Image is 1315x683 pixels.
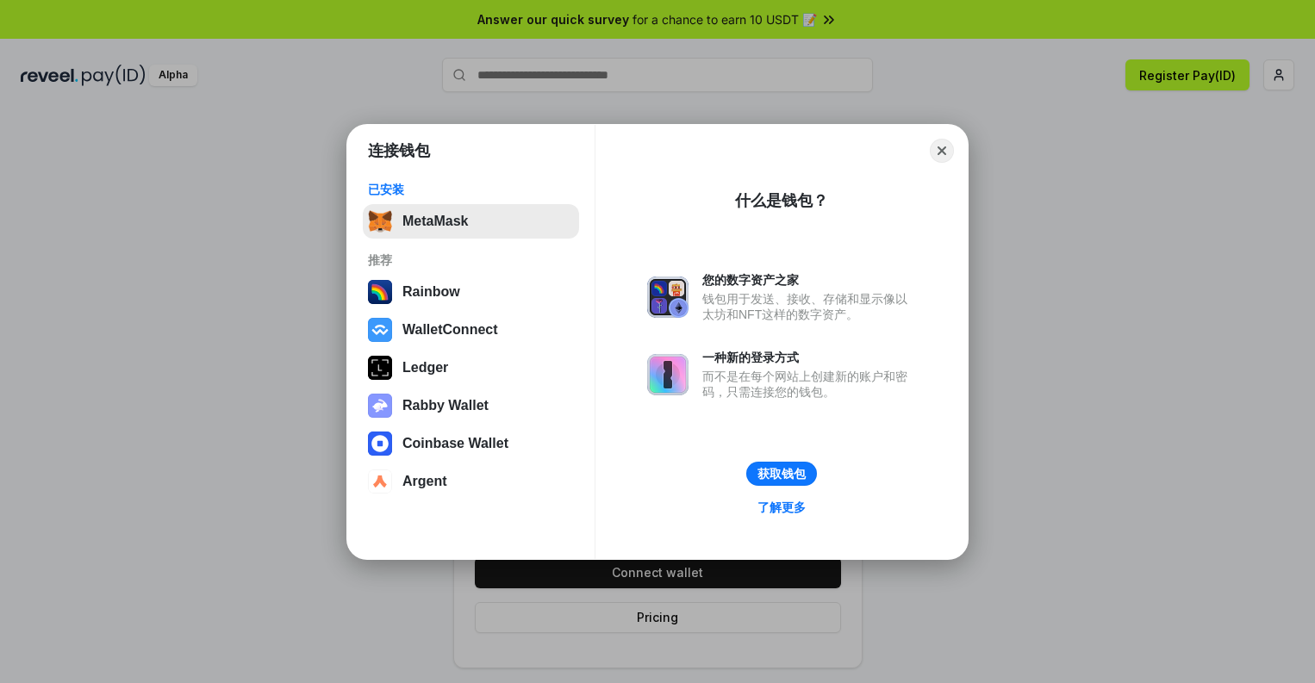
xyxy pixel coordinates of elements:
button: Coinbase Wallet [363,426,579,461]
img: svg+xml,%3Csvg%20xmlns%3D%22http%3A%2F%2Fwww.w3.org%2F2000%2Fsvg%22%20fill%3D%22none%22%20viewBox... [368,394,392,418]
div: 一种新的登录方式 [702,350,916,365]
img: svg+xml,%3Csvg%20width%3D%2228%22%20height%3D%2228%22%20viewBox%3D%220%200%2028%2028%22%20fill%3D... [368,469,392,494]
div: MetaMask [402,214,468,229]
button: Rainbow [363,275,579,309]
button: Rabby Wallet [363,388,579,423]
img: svg+xml,%3Csvg%20xmlns%3D%22http%3A%2F%2Fwww.w3.org%2F2000%2Fsvg%22%20fill%3D%22none%22%20viewBox... [647,276,689,318]
img: svg+xml,%3Csvg%20width%3D%2228%22%20height%3D%2228%22%20viewBox%3D%220%200%2028%2028%22%20fill%3D... [368,318,392,342]
h1: 连接钱包 [368,140,430,161]
a: 了解更多 [747,496,816,518]
img: svg+xml,%3Csvg%20fill%3D%22none%22%20height%3D%2233%22%20viewBox%3D%220%200%2035%2033%22%20width%... [368,209,392,233]
img: svg+xml,%3Csvg%20width%3D%22120%22%20height%3D%22120%22%20viewBox%3D%220%200%20120%20120%22%20fil... [368,280,392,304]
div: 而不是在每个网站上创建新的账户和密码，只需连接您的钱包。 [702,369,916,400]
div: Rabby Wallet [402,398,489,413]
div: WalletConnect [402,322,498,338]
div: 推荐 [368,252,574,268]
div: 什么是钱包？ [735,190,828,211]
div: 您的数字资产之家 [702,272,916,288]
div: 了解更多 [757,500,806,515]
button: MetaMask [363,204,579,239]
button: Argent [363,464,579,499]
div: Argent [402,474,447,489]
div: 已安装 [368,182,574,197]
div: Coinbase Wallet [402,436,508,451]
button: Ledger [363,351,579,385]
img: svg+xml,%3Csvg%20xmlns%3D%22http%3A%2F%2Fwww.w3.org%2F2000%2Fsvg%22%20fill%3D%22none%22%20viewBox... [647,354,689,395]
button: WalletConnect [363,313,579,347]
button: 获取钱包 [746,462,817,486]
div: 获取钱包 [757,466,806,481]
img: svg+xml,%3Csvg%20width%3D%2228%22%20height%3D%2228%22%20viewBox%3D%220%200%2028%2028%22%20fill%3D... [368,432,392,456]
div: 钱包用于发送、接收、存储和显示像以太坊和NFT这样的数字资产。 [702,291,916,322]
div: Rainbow [402,284,460,300]
img: svg+xml,%3Csvg%20xmlns%3D%22http%3A%2F%2Fwww.w3.org%2F2000%2Fsvg%22%20width%3D%2228%22%20height%3... [368,356,392,380]
div: Ledger [402,360,448,376]
button: Close [930,139,954,163]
